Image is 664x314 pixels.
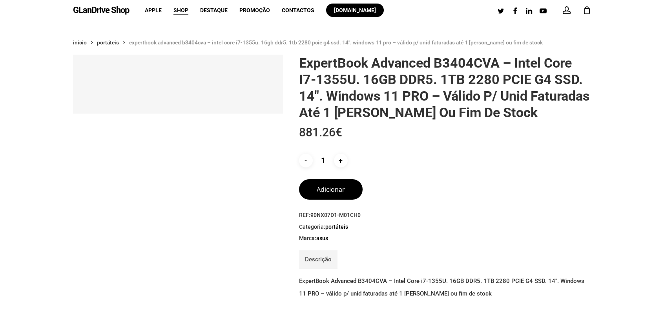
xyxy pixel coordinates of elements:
[314,154,332,167] input: Product quantity
[73,39,87,46] a: Início
[73,6,129,15] a: GLanDrive Shop
[299,154,313,167] input: -
[299,211,591,219] span: REF:
[334,154,348,167] input: +
[325,223,348,230] a: Portáteis
[299,275,591,300] p: ExpertBook Advanced B3404CVA – Intel Core i7-1355U. 16GB DDR5. 1TB 2280 PCIE G4 SSD. 14″. Windows...
[299,55,591,121] h1: ExpertBook Advanced B3404CVA – Intel Core i7-1355U. 16GB DDR5. 1TB 2280 PCIE G4 SSD. 14″. Windows...
[334,7,376,13] span: [DOMAIN_NAME]
[299,179,363,200] button: Adicionar
[336,125,342,139] span: €
[239,7,270,13] a: Promoção
[97,39,119,46] a: Portáteis
[299,223,591,231] span: Categoria:
[129,39,543,46] span: ExpertBook Advanced B3404CVA – Intel Core i7-1355U. 16GB DDR5. 1TB 2280 PCIE G4 SSD. 14″. Windows...
[310,212,361,218] span: 90NX07D1-M01CH0
[326,7,384,13] a: [DOMAIN_NAME]
[299,235,591,242] span: Marca:
[305,250,332,269] a: Descrição
[316,235,328,242] a: Asus
[282,7,314,13] a: Contactos
[145,7,162,13] a: Apple
[200,7,228,13] a: Destaque
[173,7,188,13] a: Shop
[299,125,342,139] bdi: 881.26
